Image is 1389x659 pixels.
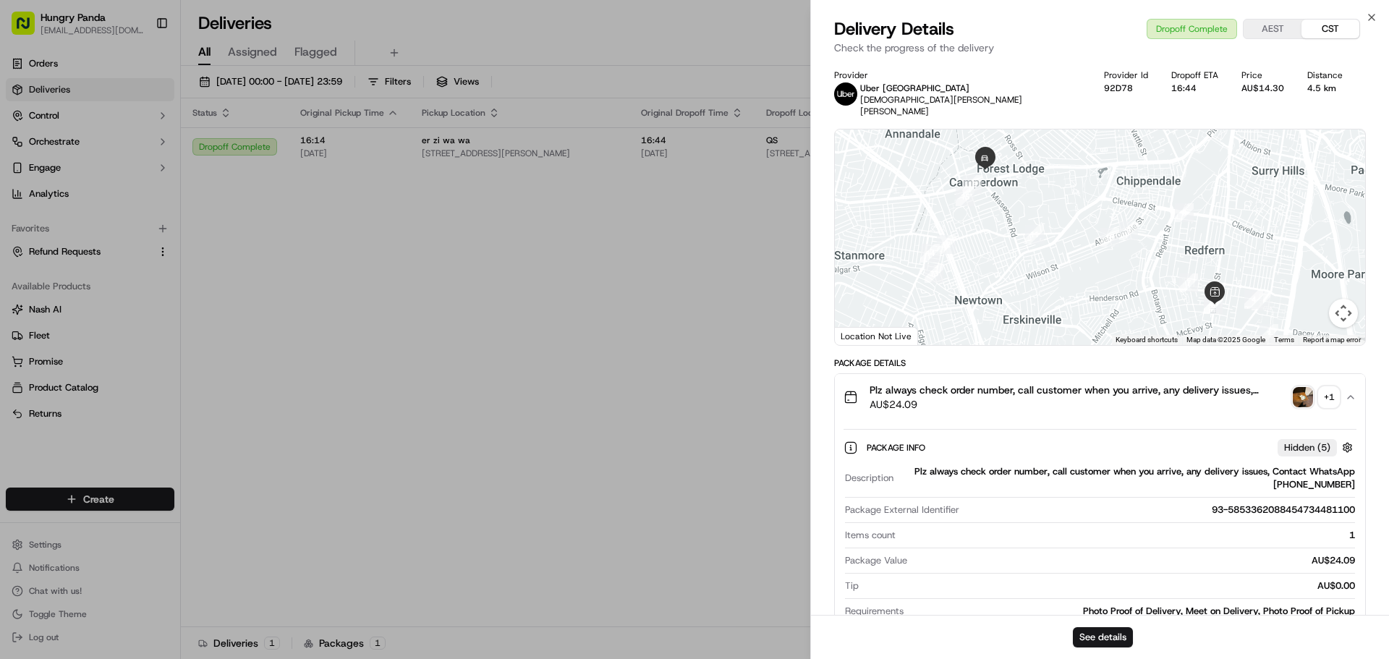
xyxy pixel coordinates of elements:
[1252,292,1270,310] div: 3
[65,138,237,153] div: Start new chat
[1241,69,1284,81] div: Price
[120,263,125,275] span: •
[1278,438,1356,456] button: Hidden (5)
[834,357,1366,369] div: Package Details
[1186,336,1265,344] span: Map data ©2025 Google
[860,82,1081,94] p: Uber [GEOGRAPHIC_DATA]
[9,318,116,344] a: 📗Knowledge Base
[956,187,974,206] div: 15
[838,326,886,345] img: Google
[1171,69,1218,81] div: Dropoff ETA
[845,529,896,542] span: Items count
[870,397,1287,412] span: AU$24.09
[937,235,956,254] div: 12
[1244,20,1301,38] button: AEST
[909,605,1355,618] div: Photo Proof of Delivery, Meet on Delivery, Photo Proof of Pickup
[29,323,111,338] span: Knowledge Base
[38,93,260,109] input: Got a question? Start typing here...
[925,264,943,283] div: 13
[963,175,982,194] div: 16
[1329,299,1358,328] button: Map camera controls
[835,420,1365,644] div: Plz always check order number, call customer when you arrive, any delivery issues, Contact WhatsA...
[834,17,954,41] span: Delivery Details
[845,579,859,592] span: Tip
[1241,82,1284,94] div: AU$14.30
[860,94,1022,117] span: [DEMOGRAPHIC_DATA][PERSON_NAME] [PERSON_NAME]
[899,465,1355,491] div: Plz always check order number, call customer when you arrive, any delivery issues, Contact WhatsA...
[128,263,162,275] span: 8月27日
[1293,387,1313,407] img: photo_proof_of_pickup image
[1274,336,1294,344] a: Terms (opens in new tab)
[1307,69,1343,81] div: Distance
[45,263,117,275] span: [PERSON_NAME]
[845,472,893,485] span: Description
[1116,335,1178,345] button: Keyboard shortcuts
[845,554,907,567] span: Package Value
[122,325,134,336] div: 💻
[845,605,904,618] span: Requirements
[14,138,41,164] img: 1736555255976-a54dd68f-1ca7-489b-9aae-adbdc363a1c4
[1301,20,1359,38] button: CST
[1319,387,1339,407] div: + 1
[835,327,918,345] div: Location Not Live
[834,82,857,106] img: uber-new-logo.jpeg
[834,41,1366,55] p: Check the progress of the delivery
[834,69,1081,81] div: Provider
[901,529,1355,542] div: 1
[1073,627,1133,647] button: See details
[1100,228,1119,247] div: 10
[1204,295,1223,314] div: 6
[1104,69,1148,81] div: Provider Id
[913,554,1355,567] div: AU$24.09
[1307,82,1343,94] div: 4.5 km
[921,244,940,263] div: 14
[14,188,97,200] div: Past conversations
[835,374,1365,420] button: Plz always check order number, call customer when you arrive, any delivery issues, Contact WhatsA...
[56,224,90,236] span: 9月17日
[65,153,199,164] div: We're available if you need us!
[1244,290,1263,309] div: 4
[1284,441,1330,454] span: Hidden ( 5 )
[865,579,1355,592] div: AU$0.00
[1293,387,1339,407] button: photo_proof_of_pickup image+1
[30,138,56,164] img: 8016278978528_b943e370aa5ada12b00a_72.png
[1175,203,1194,222] div: 8
[246,143,263,160] button: Start new chat
[1303,336,1361,344] a: Report a map error
[102,358,175,370] a: Powered byPylon
[1260,324,1278,343] div: 2
[838,326,886,345] a: Open this area in Google Maps (opens a new window)
[1179,273,1198,292] div: 7
[14,58,263,81] p: Welcome 👋
[965,503,1355,516] div: 93-5853362088454734481100
[867,442,928,454] span: Package Info
[1119,221,1138,240] div: 9
[14,325,26,336] div: 📗
[1025,225,1044,244] div: 11
[14,14,43,43] img: Nash
[29,264,41,276] img: 1736555255976-a54dd68f-1ca7-489b-9aae-adbdc363a1c4
[48,224,53,236] span: •
[845,503,959,516] span: Package External Identifier
[870,383,1287,397] span: Plz always check order number, call customer when you arrive, any delivery issues, Contact WhatsA...
[137,323,232,338] span: API Documentation
[224,185,263,203] button: See all
[116,318,238,344] a: 💻API Documentation
[144,359,175,370] span: Pylon
[1171,82,1218,94] div: 16:44
[14,250,38,273] img: Asif Zaman Khan
[1104,82,1133,94] button: 92D78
